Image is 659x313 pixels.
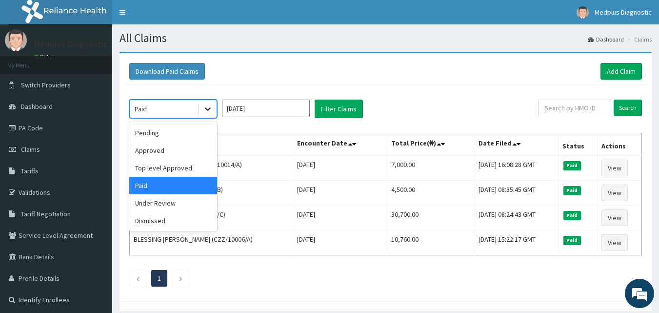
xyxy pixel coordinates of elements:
[588,35,624,43] a: Dashboard
[293,230,387,255] td: [DATE]
[315,100,363,118] button: Filter Claims
[120,32,652,44] h1: All Claims
[625,35,652,43] li: Claims
[129,63,205,80] button: Download Paid Claims
[129,194,217,212] div: Under Review
[601,160,628,176] a: View
[51,55,164,67] div: Chat with us now
[474,230,558,255] td: [DATE] 15:22:17 GMT
[474,181,558,206] td: [DATE] 08:35:45 GMT
[387,155,475,181] td: 7,000.00
[136,274,140,283] a: Previous page
[474,155,558,181] td: [DATE] 16:08:28 GMT
[577,6,589,19] img: User Image
[129,212,217,230] div: Dismissed
[222,100,310,117] input: Select Month and Year
[293,206,387,230] td: [DATE]
[563,236,581,245] span: Paid
[18,49,40,73] img: d_794563401_company_1708531726252_794563401
[129,159,217,177] div: Top level Approved
[601,234,628,251] a: View
[34,53,58,60] a: Online
[563,211,581,220] span: Paid
[559,133,598,156] th: Status
[474,133,558,156] th: Date Filed
[614,100,642,116] input: Search
[387,181,475,206] td: 4,500.00
[57,94,135,193] span: We're online!
[160,5,183,28] div: Minimize live chat window
[129,142,217,159] div: Approved
[135,104,147,114] div: Paid
[5,29,27,51] img: User Image
[601,185,628,201] a: View
[293,155,387,181] td: [DATE]
[595,8,652,17] span: Medplus Diagnostic
[387,230,475,255] td: 10,760.00
[129,124,217,142] div: Pending
[5,209,186,243] textarea: Type your message and hit 'Enter'
[601,209,628,226] a: View
[538,100,610,116] input: Search by HMO ID
[600,63,642,80] a: Add Claim
[179,274,183,283] a: Next page
[158,274,161,283] a: Page 1 is your current page
[563,161,581,170] span: Paid
[597,133,641,156] th: Actions
[21,81,71,89] span: Switch Providers
[21,102,53,111] span: Dashboard
[563,186,581,195] span: Paid
[474,206,558,230] td: [DATE] 08:24:43 GMT
[21,167,39,175] span: Tariffs
[387,133,475,156] th: Total Price(₦)
[129,177,217,194] div: Paid
[21,209,71,218] span: Tariff Negotiation
[21,145,40,154] span: Claims
[387,206,475,230] td: 30,700.00
[293,133,387,156] th: Encounter Date
[130,230,293,255] td: BLESSING [PERSON_NAME] (CZZ/10006/A)
[34,40,108,48] p: Medplus Diagnostic
[293,181,387,206] td: [DATE]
